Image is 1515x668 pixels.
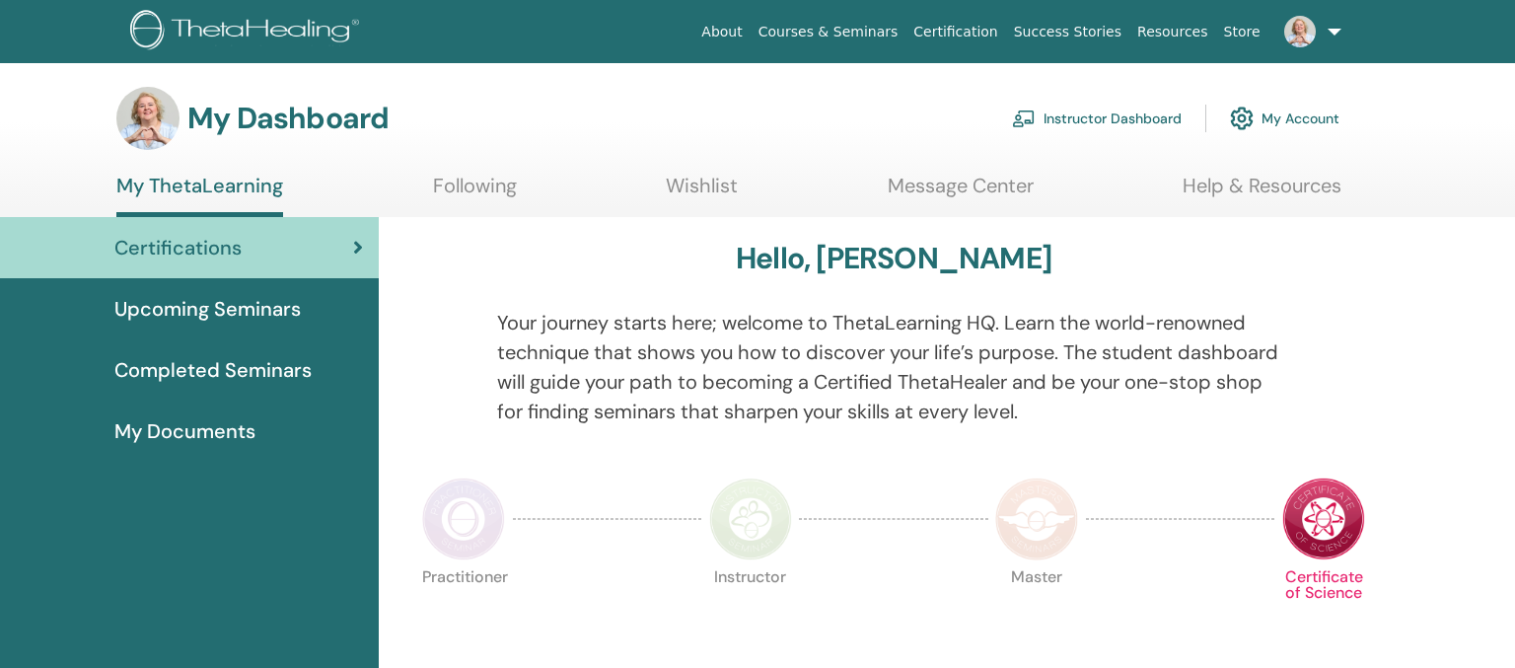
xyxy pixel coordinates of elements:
p: Practitioner [422,569,505,652]
img: Master [995,478,1078,560]
img: default.jpg [1284,16,1316,47]
span: My Documents [114,416,255,446]
img: Practitioner [422,478,505,560]
a: Success Stories [1006,14,1129,50]
a: Courses & Seminars [751,14,906,50]
p: Instructor [709,569,792,652]
a: My Account [1230,97,1339,140]
img: Certificate of Science [1282,478,1365,560]
img: logo.png [130,10,366,54]
img: chalkboard-teacher.svg [1012,110,1036,127]
p: Master [995,569,1078,652]
a: Message Center [888,174,1034,212]
h3: Hello, [PERSON_NAME] [736,241,1051,276]
a: About [693,14,750,50]
a: Instructor Dashboard [1012,97,1182,140]
a: Following [433,174,517,212]
span: Upcoming Seminars [114,294,301,324]
p: Your journey starts here; welcome to ThetaLearning HQ. Learn the world-renowned technique that sh... [497,308,1291,426]
a: Store [1216,14,1268,50]
img: cog.svg [1230,102,1254,135]
a: Wishlist [666,174,738,212]
span: Certifications [114,233,242,262]
a: My ThetaLearning [116,174,283,217]
a: Help & Resources [1183,174,1341,212]
h3: My Dashboard [187,101,389,136]
img: default.jpg [116,87,180,150]
p: Certificate of Science [1282,569,1365,652]
img: Instructor [709,478,792,560]
span: Completed Seminars [114,355,312,385]
a: Certification [905,14,1005,50]
a: Resources [1129,14,1216,50]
